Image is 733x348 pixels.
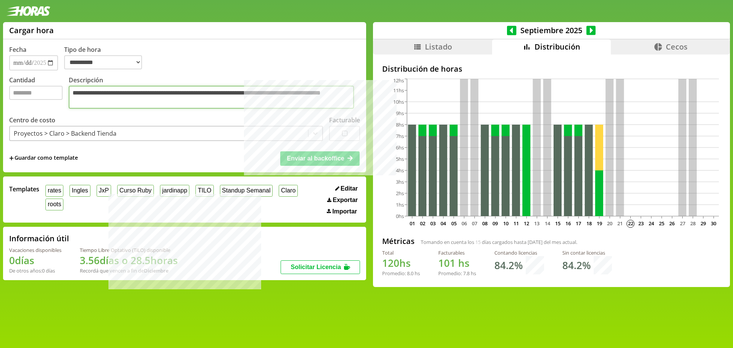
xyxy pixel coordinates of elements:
text: 21 [617,220,623,227]
span: + [9,154,14,162]
h1: Cargar hora [9,25,54,35]
tspan: 2hs [396,190,404,197]
tspan: 0hs [396,213,404,220]
b: Diciembre [144,267,168,274]
text: 15 [555,220,560,227]
span: Septiembre 2025 [517,25,586,35]
img: logotipo [6,6,50,16]
text: 07 [472,220,477,227]
text: 12 [524,220,529,227]
div: Tiempo Libre Optativo (TiLO) disponible [80,247,178,253]
tspan: 11hs [393,87,404,94]
tspan: 7hs [396,133,404,140]
label: Descripción [69,76,360,111]
span: Cecos [666,42,688,52]
div: Vacaciones disponibles [9,247,61,253]
label: Fecha [9,45,26,54]
div: Facturables [438,249,476,256]
span: 101 [438,256,455,270]
text: 27 [680,220,685,227]
h1: 84.2 % [562,258,591,272]
button: Solicitar Licencia [281,260,360,274]
input: Cantidad [9,86,63,100]
button: TILO [195,185,213,197]
tspan: 1hs [396,201,404,208]
span: Enviar al backoffice [287,155,344,162]
span: +Guardar como template [9,154,78,162]
textarea: Descripción [69,86,354,109]
tspan: 10hs [393,98,404,105]
div: Recordá que vencen a fin de [80,267,178,274]
h2: Información útil [9,233,69,244]
label: Cantidad [9,76,69,111]
text: 02 [420,220,425,227]
tspan: 4hs [396,167,404,174]
text: 22 [628,220,633,227]
text: 03 [430,220,436,227]
text: 29 [701,220,706,227]
text: 19 [597,220,602,227]
text: 09 [492,220,498,227]
span: Exportar [333,197,358,204]
div: Contando licencias [494,249,544,256]
text: 24 [649,220,654,227]
h2: Distribución de horas [382,64,721,74]
text: 25 [659,220,664,227]
span: Solicitar Licencia [291,264,341,270]
h1: 84.2 % [494,258,523,272]
text: 20 [607,220,612,227]
button: Curso Ruby [117,185,154,197]
text: 06 [462,220,467,227]
button: Editar [333,185,360,192]
tspan: 8hs [396,121,404,128]
tspan: 12hs [393,77,404,84]
button: rates [45,185,63,197]
text: 13 [534,220,539,227]
h1: hs [438,256,476,270]
span: Distribución [534,42,580,52]
text: 01 [410,220,415,227]
text: 04 [441,220,446,227]
text: 16 [565,220,571,227]
span: Tomando en cuenta los días cargados hasta [DATE] del mes actual. [421,239,577,245]
h2: Métricas [382,236,415,246]
div: Promedio: hs [382,270,420,277]
text: 14 [545,220,551,227]
div: Sin contar licencias [562,249,612,256]
label: Centro de costo [9,116,55,124]
text: 11 [513,220,519,227]
tspan: 3hs [396,178,404,185]
text: 30 [711,220,716,227]
span: 120 [382,256,399,270]
select: Tipo de hora [64,55,142,69]
button: jardinapp [160,185,189,197]
button: Ingles [69,185,90,197]
div: De otros años: 0 días [9,267,61,274]
span: Listado [425,42,452,52]
tspan: 6hs [396,144,404,151]
span: 15 [475,239,481,245]
h1: 3.56 días o 28.5 horas [80,253,178,267]
span: Templates [9,185,39,193]
span: 8.0 [407,270,413,277]
text: 10 [503,220,509,227]
h1: 0 días [9,253,61,267]
text: 26 [669,220,675,227]
button: Enviar al backoffice [280,151,360,166]
h1: hs [382,256,420,270]
button: Exportar [325,196,360,204]
label: Tipo de hora [64,45,148,71]
text: 17 [576,220,581,227]
tspan: 9hs [396,110,404,117]
text: 18 [586,220,591,227]
label: Facturable [329,116,360,124]
div: Proyectos > Claro > Backend Tienda [14,129,116,138]
text: 08 [482,220,488,227]
button: Standup Semanal [220,185,273,197]
button: roots [45,199,63,210]
span: Editar [341,185,358,192]
span: 7.8 [463,270,470,277]
text: 23 [638,220,644,227]
button: Claro [279,185,298,197]
tspan: 5hs [396,156,404,162]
